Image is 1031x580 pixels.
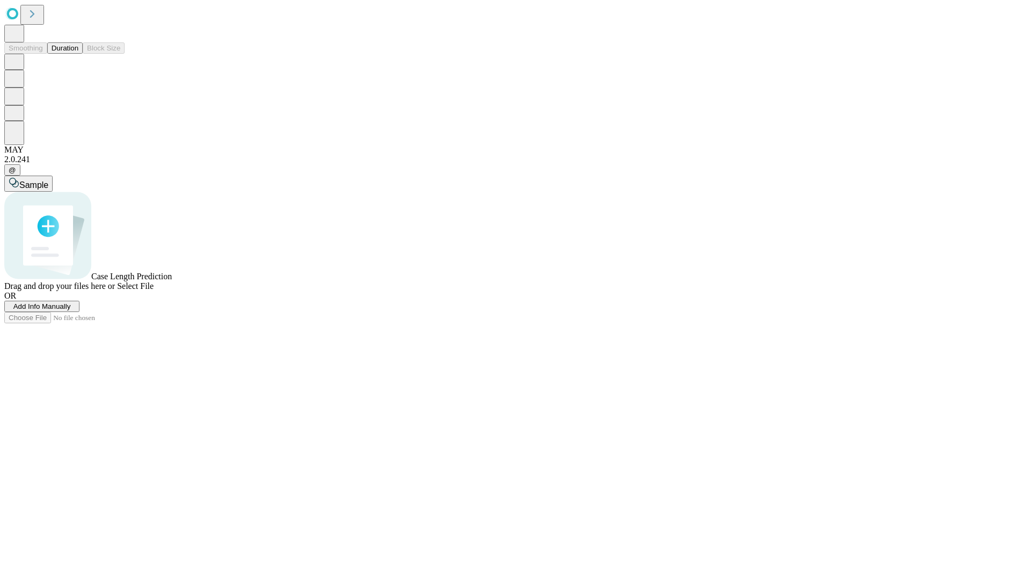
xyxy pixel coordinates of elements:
[4,145,1027,155] div: MAY
[91,272,172,281] span: Case Length Prediction
[47,42,83,54] button: Duration
[4,301,79,312] button: Add Info Manually
[9,166,16,174] span: @
[13,302,71,310] span: Add Info Manually
[83,42,125,54] button: Block Size
[117,281,154,291] span: Select File
[4,164,20,176] button: @
[4,155,1027,164] div: 2.0.241
[19,180,48,190] span: Sample
[4,291,16,300] span: OR
[4,42,47,54] button: Smoothing
[4,176,53,192] button: Sample
[4,281,115,291] span: Drag and drop your files here or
